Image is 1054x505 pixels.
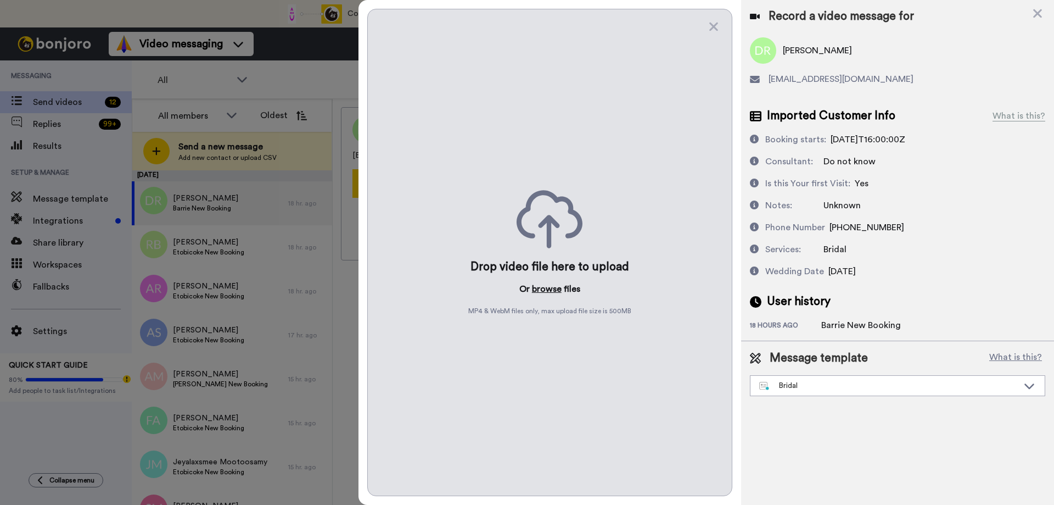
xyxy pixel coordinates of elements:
[823,157,876,166] span: Do not know
[821,319,901,332] div: Barrie New Booking
[765,221,825,234] div: Phone Number
[765,177,850,190] div: Is this Your first Visit:
[993,109,1045,123] div: What is this?
[823,245,846,254] span: Bridal
[767,108,895,124] span: Imported Customer Info
[986,350,1045,367] button: What is this?
[770,350,868,367] span: Message template
[765,155,813,168] div: Consultant:
[829,223,904,232] span: [PHONE_NUMBER]
[828,267,856,276] span: [DATE]
[468,307,631,315] span: MP4 & WebM files only, max upload file size is 500 MB
[855,179,868,188] span: Yes
[759,380,1018,391] div: Bridal
[750,321,821,332] div: 18 hours ago
[470,259,629,275] div: Drop video file here to upload
[767,293,831,310] span: User history
[831,135,905,144] span: [DATE]T16:00:00Z
[765,265,824,278] div: Wedding Date
[765,133,826,146] div: Booking starts:
[765,199,792,212] div: Notes:
[823,201,861,210] span: Unknown
[519,282,580,296] p: Or files
[532,282,562,296] button: browse
[765,243,801,256] div: Services:
[759,382,770,391] img: nextgen-template.svg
